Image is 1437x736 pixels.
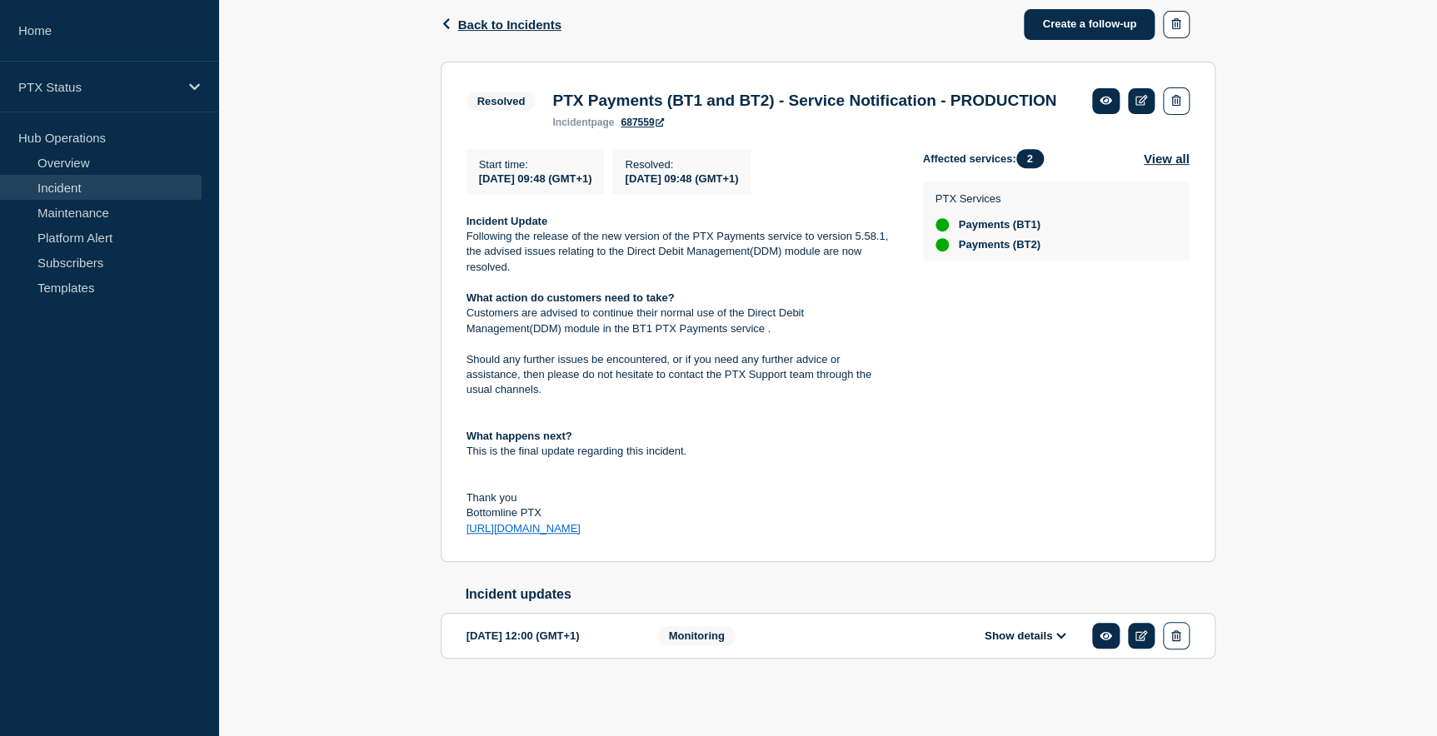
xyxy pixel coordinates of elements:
span: [DATE] 09:48 (GMT+1) [479,172,592,185]
p: Customers are advised to continue their normal use of the Direct Debit Management(DDM) module in ... [467,306,896,336]
strong: Incident Update [467,215,548,227]
span: Back to Incidents [458,17,561,32]
span: Payments (BT2) [959,238,1040,251]
p: This is the final update regarding this incident. [467,444,896,459]
h3: PTX Payments (BT1 and BT2) - Service Notification - PRODUCTION [552,92,1056,110]
span: Affected services: [923,149,1052,168]
div: [DATE] 12:00 (GMT+1) [467,622,633,649]
span: Resolved [467,92,536,111]
div: up [936,218,949,231]
h2: Incident updates [466,587,1215,602]
a: [URL][DOMAIN_NAME] [467,522,581,535]
button: Show details [980,629,1071,643]
a: Create a follow-up [1024,9,1155,40]
p: Bottomline PTX [467,505,896,520]
p: PTX Services [936,192,1040,205]
p: Resolved : [625,158,738,171]
span: incident [552,117,591,128]
p: Start time : [479,158,592,171]
p: Should any further issues be encountered, or if you need any further advice or assistance, then p... [467,352,896,398]
p: Following the release of the new version of the PTX Payments service to version 5.58.1, the advis... [467,229,896,275]
button: Back to Incidents [441,17,561,32]
span: Payments (BT1) [959,218,1040,231]
p: PTX Status [18,80,178,94]
p: Thank you [467,490,896,505]
span: Monitoring [658,626,736,645]
span: [DATE] 09:48 (GMT+1) [625,172,738,185]
p: page [552,117,614,128]
strong: What action do customers need to take? [467,291,675,304]
div: up [936,238,949,251]
strong: What happens next? [467,430,572,442]
button: View all [1144,149,1190,168]
a: 687559 [621,117,664,128]
span: 2 [1016,149,1044,168]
